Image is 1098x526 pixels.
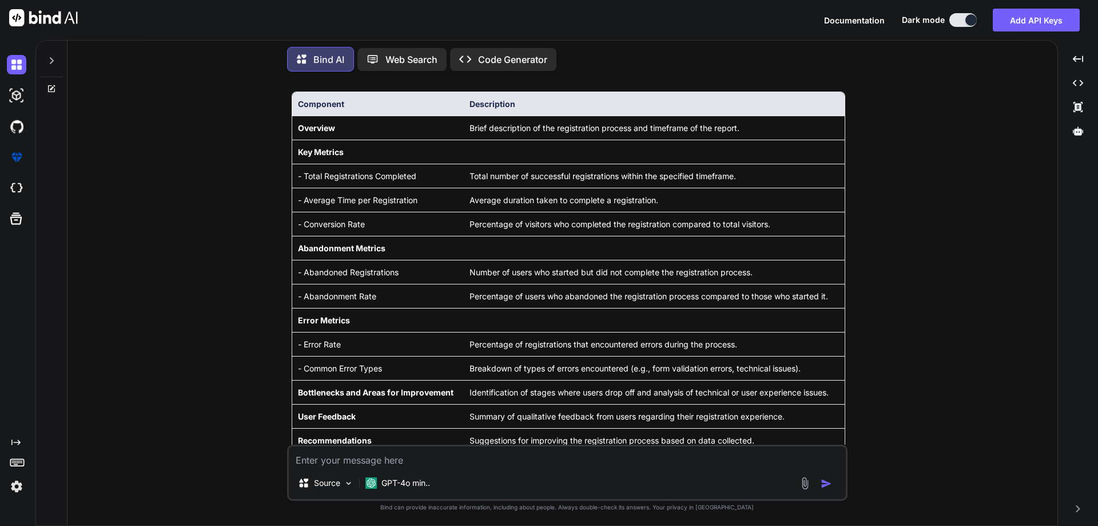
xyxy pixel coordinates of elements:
[292,260,464,284] td: - Abandoned Registrations
[7,86,26,105] img: darkAi-studio
[298,315,350,325] strong: Error Metrics
[385,53,437,66] p: Web Search
[464,188,845,212] td: Average duration taken to complete a registration.
[292,356,464,380] td: - Common Error Types
[993,9,1080,31] button: Add API Keys
[298,436,372,445] strong: Recommendations
[313,53,344,66] p: Bind AI
[344,478,353,488] img: Pick Models
[292,212,464,236] td: - Conversion Rate
[824,14,885,26] button: Documentation
[7,148,26,167] img: premium
[464,428,845,452] td: Suggestions for improving the registration process based on data collected.
[7,179,26,198] img: cloudideIcon
[9,9,78,26] img: Bind AI
[292,188,464,212] td: - Average Time per Registration
[292,332,464,356] td: - Error Rate
[287,503,848,512] p: Bind can provide inaccurate information, including about people. Always double-check its answers....
[464,404,845,428] td: Summary of qualitative feedback from users regarding their registration experience.
[464,380,845,404] td: Identification of stages where users drop off and analysis of technical or user experience issues.
[464,260,845,284] td: Number of users who started but did not complete the registration process.
[298,243,385,253] strong: Abandonment Metrics
[464,116,845,140] td: Brief description of the registration process and timeframe of the report.
[314,477,340,489] p: Source
[464,332,845,356] td: Percentage of registrations that encountered errors during the process.
[798,477,811,490] img: attachment
[381,477,430,489] p: GPT-4o min..
[464,356,845,380] td: Breakdown of types of errors encountered (e.g., form validation errors, technical issues).
[298,147,344,157] strong: Key Metrics
[292,284,464,308] td: - Abandonment Rate
[7,477,26,496] img: settings
[7,117,26,136] img: githubDark
[298,412,356,421] strong: User Feedback
[902,14,945,26] span: Dark mode
[821,478,832,489] img: icon
[464,284,845,308] td: Percentage of users who abandoned the registration process compared to those who started it.
[470,99,515,109] strong: Description
[298,387,453,397] strong: Bottlenecks and Areas for Improvement
[298,99,344,109] strong: Component
[464,164,845,188] td: Total number of successful registrations within the specified timeframe.
[464,212,845,236] td: Percentage of visitors who completed the registration compared to total visitors.
[7,55,26,74] img: darkChat
[478,53,547,66] p: Code Generator
[292,164,464,188] td: - Total Registrations Completed
[298,123,335,133] strong: Overview
[365,477,377,489] img: GPT-4o mini
[824,15,885,25] span: Documentation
